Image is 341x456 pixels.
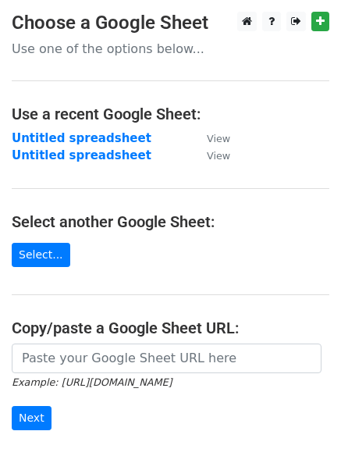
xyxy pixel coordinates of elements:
h4: Select another Google Sheet: [12,212,329,231]
input: Next [12,406,52,430]
small: View [207,150,230,162]
a: Select... [12,243,70,267]
h4: Use a recent Google Sheet: [12,105,329,123]
h3: Choose a Google Sheet [12,12,329,34]
a: View [191,148,230,162]
p: Use one of the options below... [12,41,329,57]
small: View [207,133,230,144]
a: Untitled spreadsheet [12,131,151,145]
a: View [191,131,230,145]
a: Untitled spreadsheet [12,148,151,162]
small: Example: [URL][DOMAIN_NAME] [12,376,172,388]
input: Paste your Google Sheet URL here [12,344,321,373]
h4: Copy/paste a Google Sheet URL: [12,319,329,337]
